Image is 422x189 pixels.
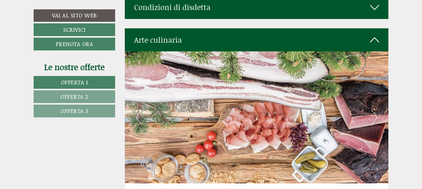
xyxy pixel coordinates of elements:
span: Offerta 1 [61,78,88,86]
a: Vai al sito web [34,9,115,22]
a: Scrivici [34,23,115,36]
a: Prenota ora [34,38,115,50]
span: Offerta 3 [60,107,88,115]
div: Le nostre offerte [34,61,115,73]
span: Offerta 2 [60,92,88,101]
button: Next [371,110,377,125]
div: Arte culinaria [125,28,389,51]
button: Previous [136,110,142,125]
